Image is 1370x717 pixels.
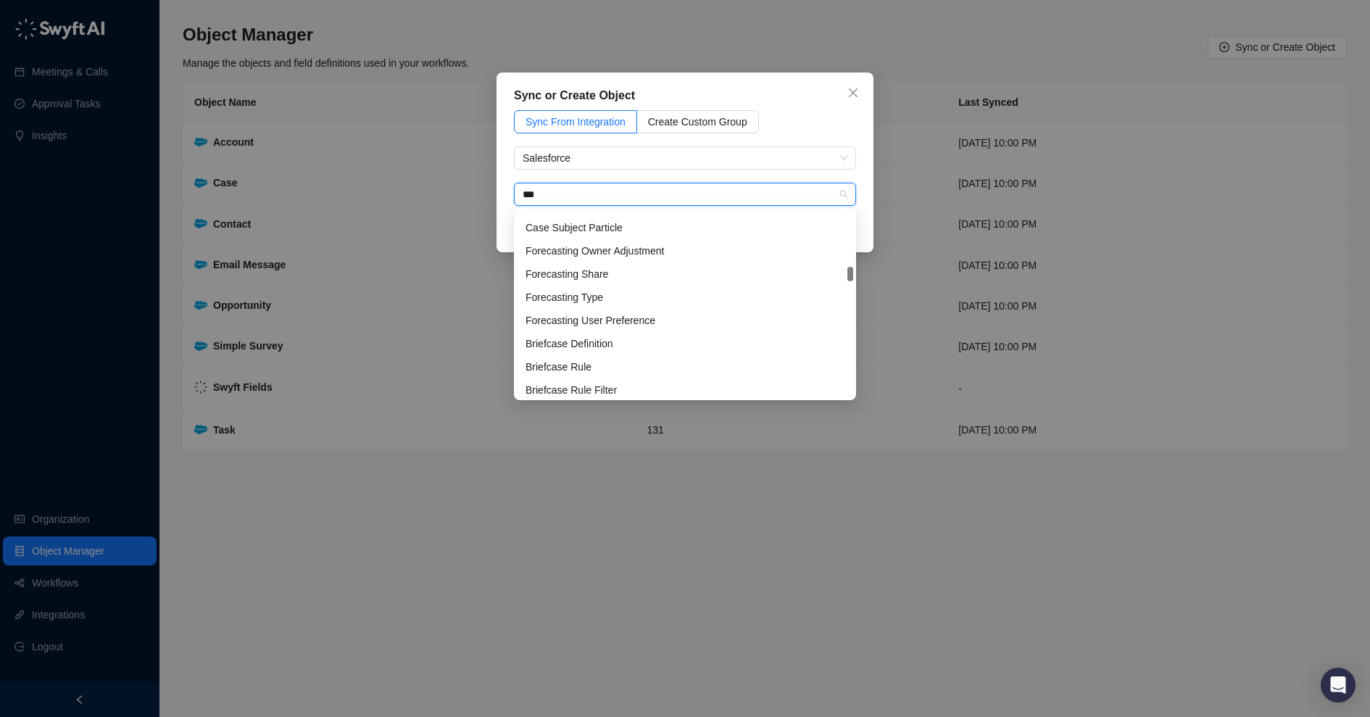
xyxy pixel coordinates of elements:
[517,378,853,402] div: Briefcase Rule Filter
[517,216,853,239] div: Case Subject Particle
[526,116,626,128] span: Sync From Integration
[517,262,853,286] div: Forecasting Share
[526,382,844,398] div: Briefcase Rule Filter
[517,309,853,332] div: Forecasting User Preference
[517,286,853,309] div: Forecasting Type
[517,239,853,262] div: Forecasting Owner Adjustment
[526,336,844,352] div: Briefcase Definition
[526,243,844,259] div: Forecasting Owner Adjustment
[526,266,844,282] div: Forecasting Share
[517,332,853,355] div: Briefcase Definition
[526,359,844,375] div: Briefcase Rule
[523,147,847,169] span: Salesforce
[1321,668,1356,703] div: Open Intercom Messenger
[514,87,856,104] div: Sync or Create Object
[526,220,844,236] div: Case Subject Particle
[648,116,747,128] span: Create Custom Group
[847,87,859,99] span: close
[526,312,844,328] div: Forecasting User Preference
[517,355,853,378] div: Briefcase Rule
[842,81,865,104] button: Close
[526,289,844,305] div: Forecasting Type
